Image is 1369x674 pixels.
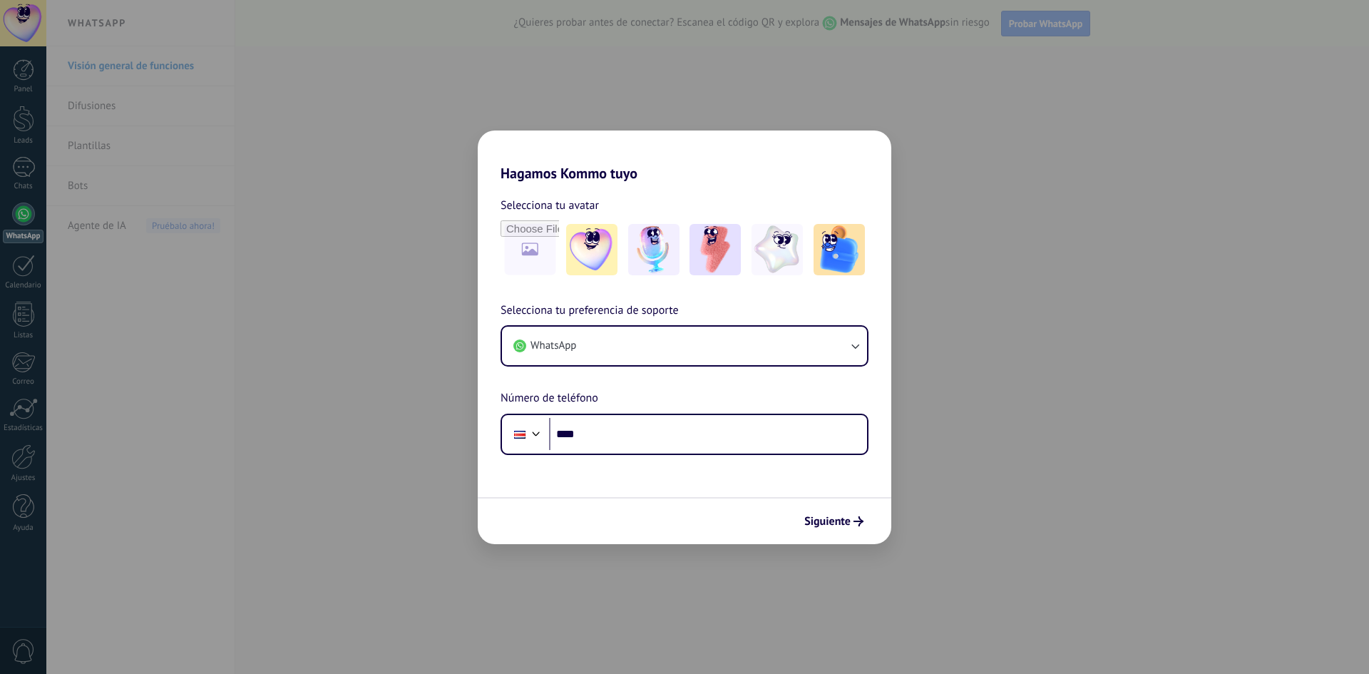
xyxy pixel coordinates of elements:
div: Costa Rica: + 506 [506,419,533,449]
span: Selecciona tu preferencia de soporte [501,302,679,320]
button: Siguiente [798,509,870,533]
img: -5.jpeg [814,224,865,275]
button: WhatsApp [502,327,867,365]
img: -4.jpeg [752,224,803,275]
img: -2.jpeg [628,224,680,275]
span: WhatsApp [530,339,576,353]
span: Selecciona tu avatar [501,196,599,215]
span: Siguiente [804,516,851,526]
img: -3.jpeg [689,224,741,275]
img: -1.jpeg [566,224,617,275]
span: Número de teléfono [501,389,598,408]
h2: Hagamos Kommo tuyo [478,131,891,182]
